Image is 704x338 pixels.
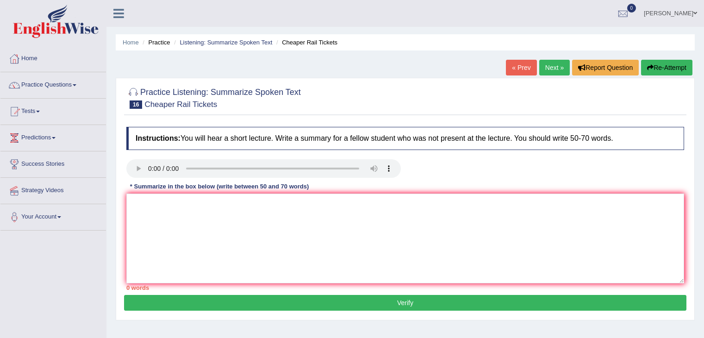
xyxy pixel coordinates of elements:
a: Your Account [0,204,106,227]
div: 0 words [126,283,684,292]
a: Next » [539,60,570,75]
a: « Prev [506,60,536,75]
small: Cheaper Rail Tickets [144,100,217,109]
button: Report Question [572,60,639,75]
a: Tests [0,99,106,122]
h2: Practice Listening: Summarize Spoken Text [126,86,301,109]
span: 0 [627,4,636,13]
a: Practice Questions [0,72,106,95]
a: Strategy Videos [0,178,106,201]
a: Home [0,46,106,69]
button: Re-Attempt [641,60,692,75]
a: Predictions [0,125,106,148]
span: 16 [130,100,142,109]
li: Practice [140,38,170,47]
li: Cheaper Rail Tickets [274,38,337,47]
a: Success Stories [0,151,106,175]
div: * Summarize in the box below (write between 50 and 70 words) [126,182,312,191]
a: Listening: Summarize Spoken Text [180,39,272,46]
a: Home [123,39,139,46]
button: Verify [124,295,686,311]
b: Instructions: [136,134,181,142]
h4: You will hear a short lecture. Write a summary for a fellow student who was not present at the le... [126,127,684,150]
